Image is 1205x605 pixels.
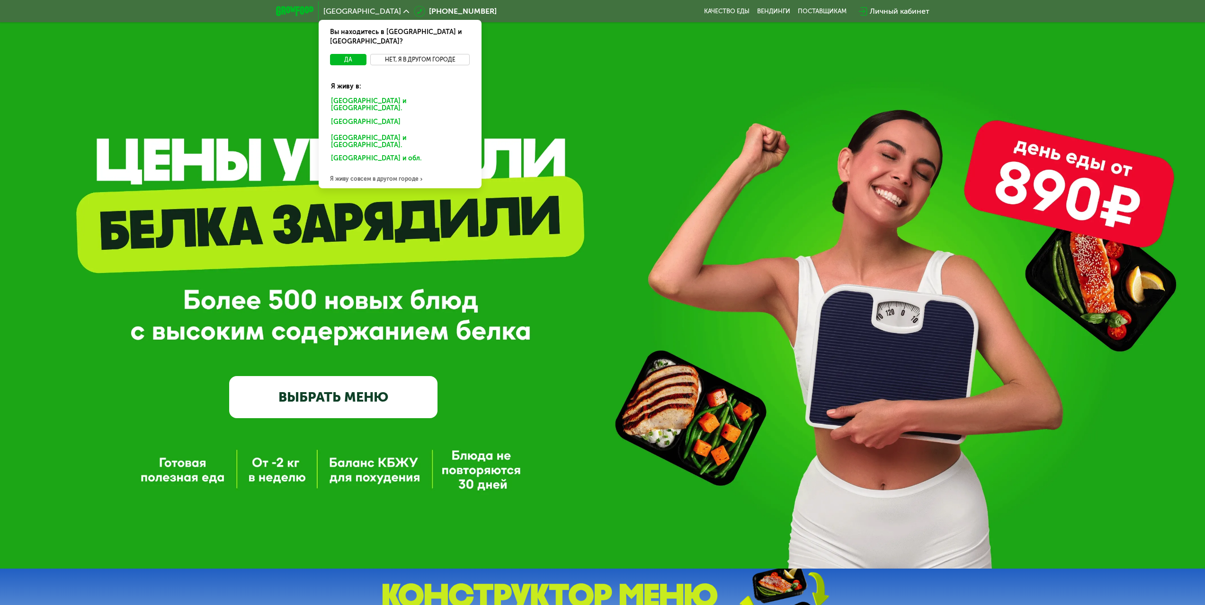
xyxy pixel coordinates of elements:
[414,6,497,17] a: [PHONE_NUMBER]
[370,54,470,65] button: Нет, я в другом городе
[870,6,929,17] div: Личный кабинет
[323,8,401,15] span: [GEOGRAPHIC_DATA]
[324,116,472,131] div: [GEOGRAPHIC_DATA]
[704,8,750,15] a: Качество еды
[319,20,482,54] div: Вы находитесь в [GEOGRAPHIC_DATA] и [GEOGRAPHIC_DATA]?
[330,54,366,65] button: Да
[798,8,847,15] div: поставщикам
[319,169,482,188] div: Я живу совсем в другом городе
[229,376,437,418] a: ВЫБРАТЬ МЕНЮ
[324,152,472,167] div: [GEOGRAPHIC_DATA] и обл.
[324,132,476,152] div: [GEOGRAPHIC_DATA] и [GEOGRAPHIC_DATA].
[757,8,790,15] a: Вендинги
[324,74,476,91] div: Я живу в:
[324,95,476,115] div: [GEOGRAPHIC_DATA] и [GEOGRAPHIC_DATA].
